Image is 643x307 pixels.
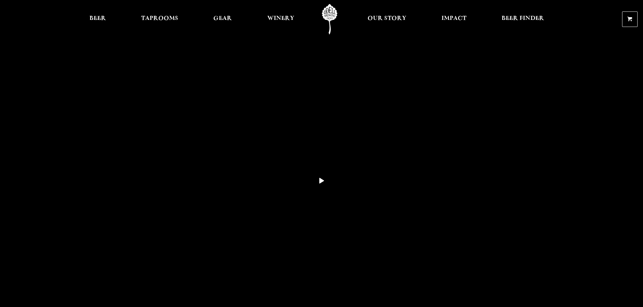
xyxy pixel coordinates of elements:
[213,16,232,21] span: Gear
[437,4,471,34] a: Impact
[368,16,406,21] span: Our Story
[137,4,183,34] a: Taprooms
[89,16,106,21] span: Beer
[363,4,411,34] a: Our Story
[85,4,110,34] a: Beer
[209,4,236,34] a: Gear
[497,4,548,34] a: Beer Finder
[502,16,544,21] span: Beer Finder
[263,4,299,34] a: Winery
[441,16,466,21] span: Impact
[267,16,294,21] span: Winery
[141,16,178,21] span: Taprooms
[317,4,342,34] a: Odell Home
